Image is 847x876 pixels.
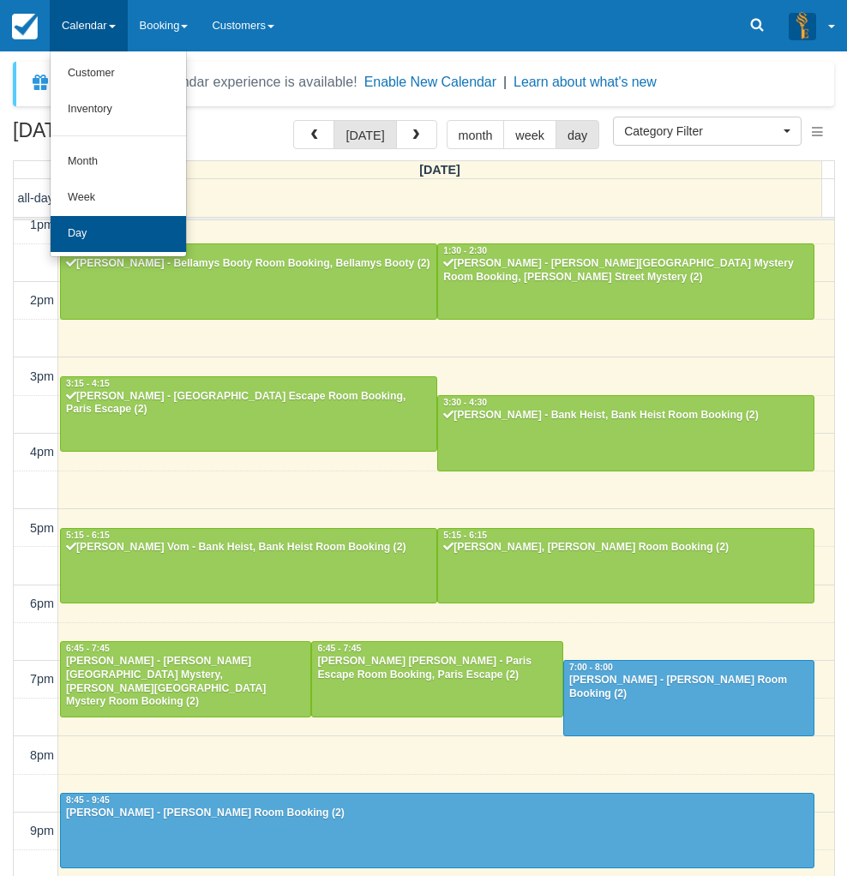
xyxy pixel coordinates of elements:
[60,641,311,717] a: 6:45 - 7:45[PERSON_NAME] - [PERSON_NAME][GEOGRAPHIC_DATA] Mystery, [PERSON_NAME][GEOGRAPHIC_DATA]...
[443,531,487,540] span: 5:15 - 6:15
[65,655,306,710] div: [PERSON_NAME] - [PERSON_NAME][GEOGRAPHIC_DATA] Mystery, [PERSON_NAME][GEOGRAPHIC_DATA] Mystery Ro...
[51,216,186,252] a: Day
[443,246,487,255] span: 1:30 - 2:30
[13,120,230,152] h2: [DATE]
[442,257,809,285] div: [PERSON_NAME] - [PERSON_NAME][GEOGRAPHIC_DATA] Mystery Room Booking, [PERSON_NAME] Street Mystery...
[18,191,54,205] span: all-day
[316,655,557,682] div: [PERSON_NAME] [PERSON_NAME] - Paris Escape Room Booking, Paris Escape (2)
[12,14,38,39] img: checkfront-main-nav-mini-logo.png
[65,807,809,820] div: [PERSON_NAME] - [PERSON_NAME] Room Booking (2)
[443,398,487,407] span: 3:30 - 4:30
[50,51,187,257] ul: Calendar
[65,390,432,417] div: [PERSON_NAME] - [GEOGRAPHIC_DATA] Escape Room Booking, Paris Escape (2)
[60,376,437,452] a: 3:15 - 4:15[PERSON_NAME] - [GEOGRAPHIC_DATA] Escape Room Booking, Paris Escape (2)
[66,644,110,653] span: 6:45 - 7:45
[60,243,437,319] a: 1:30 - 2:30[PERSON_NAME] - Bellamys Booty Room Booking, Bellamys Booty (2)
[30,824,54,837] span: 9pm
[503,120,556,149] button: week
[419,163,460,177] span: [DATE]
[51,56,186,92] a: Customer
[65,257,432,271] div: [PERSON_NAME] - Bellamys Booty Room Booking, Bellamys Booty (2)
[437,528,814,603] a: 5:15 - 6:15[PERSON_NAME], [PERSON_NAME] Room Booking (2)
[568,674,809,701] div: [PERSON_NAME] - [PERSON_NAME] Room Booking (2)
[30,672,54,686] span: 7pm
[317,644,361,653] span: 6:45 - 7:45
[30,521,54,535] span: 5pm
[569,663,613,672] span: 7:00 - 8:00
[447,120,505,149] button: month
[624,123,779,140] span: Category Filter
[613,117,802,146] button: Category Filter
[30,218,54,231] span: 1pm
[66,531,110,540] span: 5:15 - 6:15
[437,243,814,319] a: 1:30 - 2:30[PERSON_NAME] - [PERSON_NAME][GEOGRAPHIC_DATA] Mystery Room Booking, [PERSON_NAME] Str...
[563,660,814,735] a: 7:00 - 8:00[PERSON_NAME] - [PERSON_NAME] Room Booking (2)
[51,180,186,216] a: Week
[333,120,396,149] button: [DATE]
[30,293,54,307] span: 2pm
[51,144,186,180] a: Month
[556,120,599,149] button: day
[65,541,432,555] div: [PERSON_NAME] Vom - Bank Heist, Bank Heist Room Booking (2)
[30,748,54,762] span: 8pm
[789,12,816,39] img: A3
[437,395,814,471] a: 3:30 - 4:30[PERSON_NAME] - Bank Heist, Bank Heist Room Booking (2)
[503,75,507,89] span: |
[66,379,110,388] span: 3:15 - 4:15
[60,793,814,868] a: 8:45 - 9:45[PERSON_NAME] - [PERSON_NAME] Room Booking (2)
[30,369,54,383] span: 3pm
[442,409,809,423] div: [PERSON_NAME] - Bank Heist, Bank Heist Room Booking (2)
[514,75,657,89] a: Learn about what's new
[30,445,54,459] span: 4pm
[442,541,809,555] div: [PERSON_NAME], [PERSON_NAME] Room Booking (2)
[66,795,110,805] span: 8:45 - 9:45
[311,641,562,717] a: 6:45 - 7:45[PERSON_NAME] [PERSON_NAME] - Paris Escape Room Booking, Paris Escape (2)
[60,528,437,603] a: 5:15 - 6:15[PERSON_NAME] Vom - Bank Heist, Bank Heist Room Booking (2)
[30,597,54,610] span: 6pm
[364,74,496,91] button: Enable New Calendar
[57,72,357,93] div: A new Booking Calendar experience is available!
[51,92,186,128] a: Inventory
